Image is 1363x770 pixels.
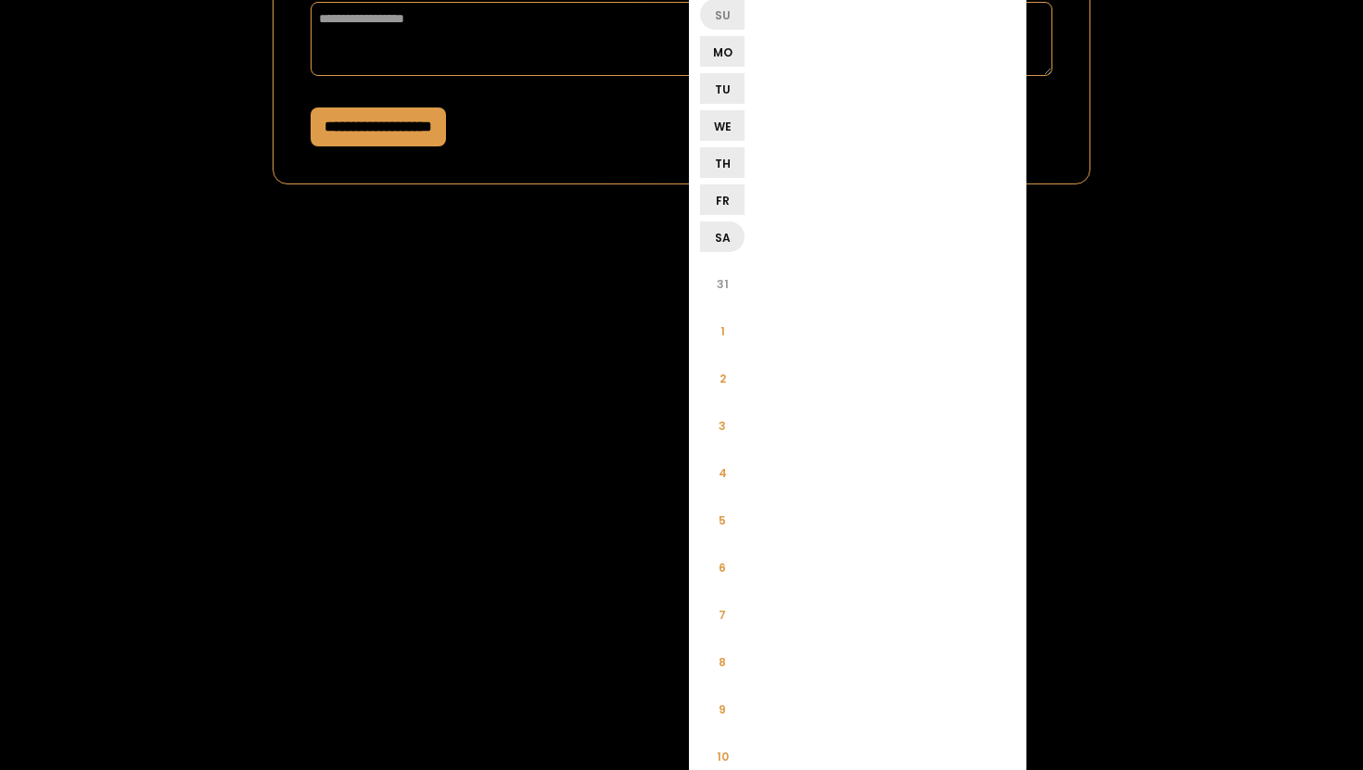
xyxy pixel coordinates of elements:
[700,356,745,400] li: 2
[700,110,745,141] li: We
[700,184,745,215] li: Fr
[700,639,745,684] li: 8
[700,147,745,178] li: Th
[700,450,745,495] li: 4
[700,403,745,448] li: 3
[700,261,745,306] li: 31
[700,687,745,731] li: 9
[700,221,745,252] li: Sa
[700,309,745,353] li: 1
[700,73,745,104] li: Tu
[700,545,745,589] li: 6
[700,592,745,637] li: 7
[700,36,745,67] li: Mo
[700,498,745,542] li: 5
